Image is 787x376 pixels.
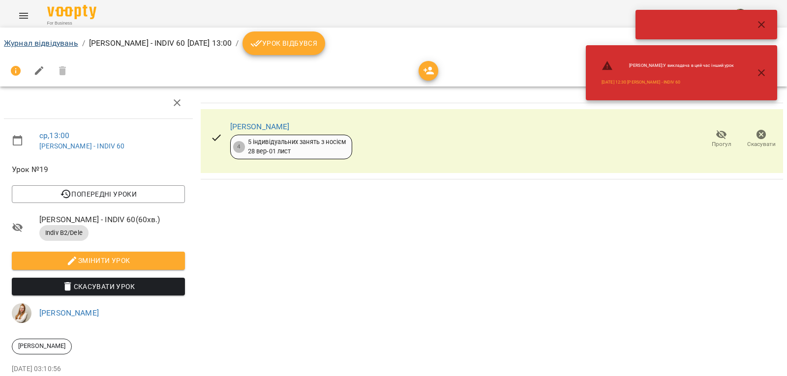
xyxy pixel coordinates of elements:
[82,37,85,49] li: /
[12,252,185,269] button: Змінити урок
[20,281,177,292] span: Скасувати Урок
[701,125,741,153] button: Прогул
[20,255,177,266] span: Змінити урок
[242,31,325,55] button: Урок відбувся
[12,164,185,175] span: Урок №19
[20,188,177,200] span: Попередні уроки
[12,339,72,354] div: [PERSON_NAME]
[233,141,245,153] div: 4
[594,56,742,76] li: [PERSON_NAME] : У викладача в цей час інший урок
[12,342,71,350] span: [PERSON_NAME]
[236,37,239,49] li: /
[602,79,680,86] a: [DATE] 12:30 [PERSON_NAME] - INDIV 60
[741,125,781,153] button: Скасувати
[89,37,232,49] p: [PERSON_NAME] - INDIV 60 [DATE] 13:00
[12,185,185,203] button: Попередні уроки
[12,303,31,323] img: db46d55e6fdf8c79d257263fe8ff9f52.jpeg
[39,308,99,318] a: [PERSON_NAME]
[39,214,185,226] span: [PERSON_NAME] - INDIV 60 ( 60 хв. )
[39,229,89,237] span: Indiv B2/Dele
[12,4,35,28] button: Menu
[4,38,78,48] a: Журнал відвідувань
[47,5,96,19] img: Voopty Logo
[712,140,731,148] span: Прогул
[12,278,185,295] button: Скасувати Урок
[12,364,185,374] p: [DATE] 03:10:56
[250,37,317,49] span: Урок відбувся
[747,140,776,148] span: Скасувати
[39,131,69,140] a: ср , 13:00
[4,31,783,55] nav: breadcrumb
[47,20,96,27] span: For Business
[248,138,346,156] div: 5 індивідуальних занять з носієм 28 вер - 01 лист
[230,122,290,131] a: [PERSON_NAME]
[39,142,125,150] a: [PERSON_NAME] - INDIV 60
